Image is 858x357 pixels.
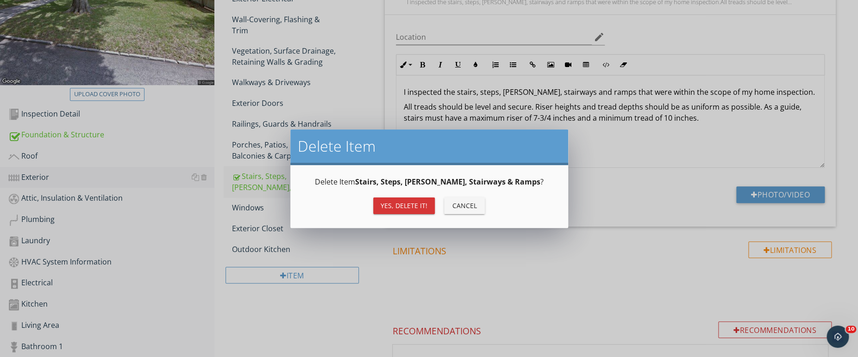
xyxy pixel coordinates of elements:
[827,326,849,348] iframe: Intercom live chat
[301,176,557,187] p: Delete Item ?
[444,197,485,214] button: Cancel
[355,177,540,187] strong: Stairs, Steps, [PERSON_NAME], Stairways & Ramps
[451,201,477,210] div: Cancel
[381,201,427,210] div: Yes, Delete it!
[373,197,435,214] button: Yes, Delete it!
[298,137,561,155] h2: Delete Item
[845,326,856,333] span: 10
